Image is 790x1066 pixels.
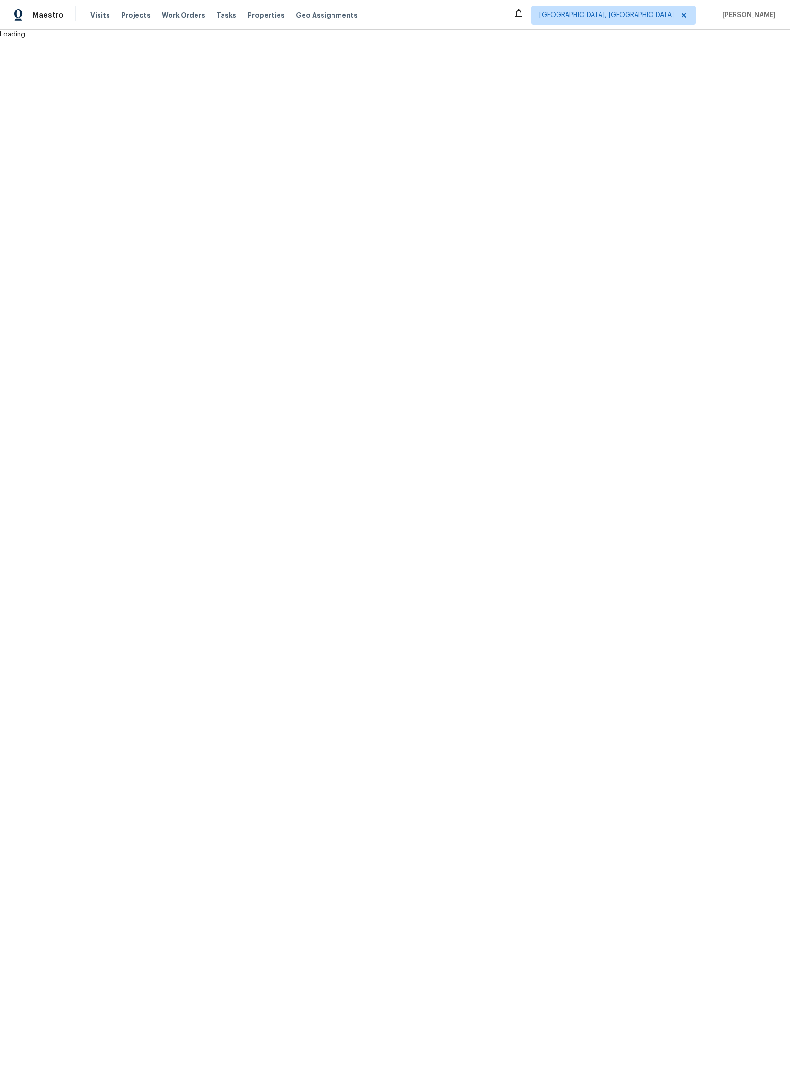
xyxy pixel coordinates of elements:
[216,12,236,18] span: Tasks
[121,10,151,20] span: Projects
[718,10,776,20] span: [PERSON_NAME]
[162,10,205,20] span: Work Orders
[539,10,674,20] span: [GEOGRAPHIC_DATA], [GEOGRAPHIC_DATA]
[296,10,358,20] span: Geo Assignments
[90,10,110,20] span: Visits
[32,10,63,20] span: Maestro
[248,10,285,20] span: Properties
